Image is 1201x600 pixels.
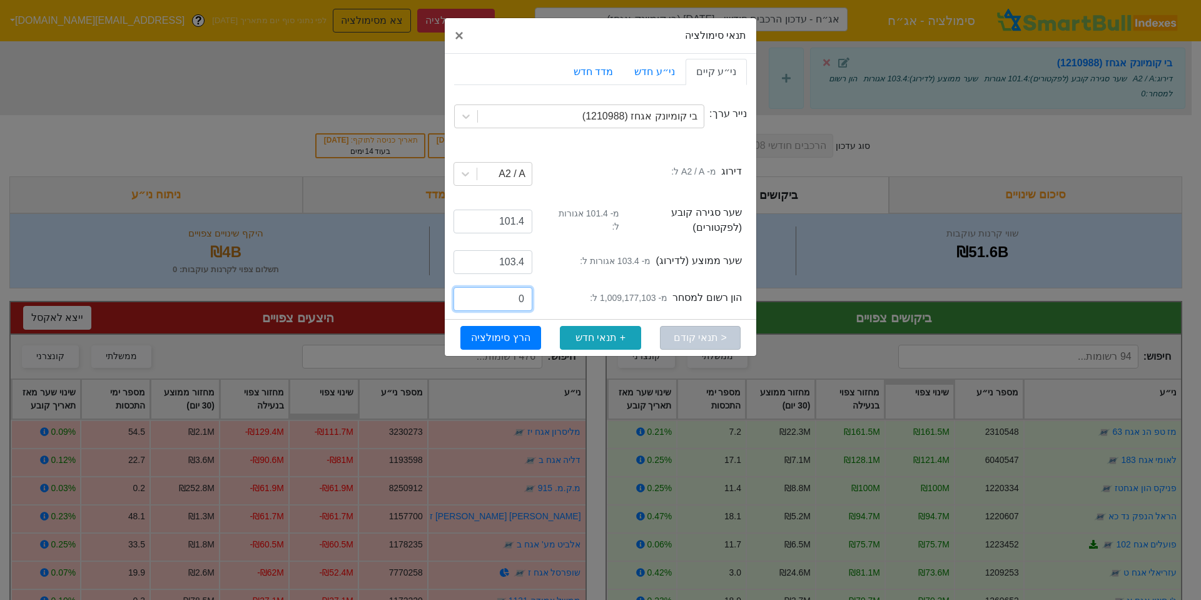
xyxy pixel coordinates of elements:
[454,287,532,311] input: ערך חדש
[552,207,619,233] small: מ- 101.4 אגורות ל:
[580,255,651,268] small: מ- 103.4 אגורות ל:
[454,210,532,233] input: ערך חדש
[666,164,742,179] label: דירוג
[624,59,685,85] a: ני״ע חדש
[582,109,697,124] div: בי קומיונק אגחז (1210988)
[445,18,756,54] div: תנאי סימולציה
[590,292,667,305] small: מ- 1,009,177,103 ל:
[575,253,742,268] label: שער ממוצע (לדירוג)
[671,165,716,178] small: מ- A2 / A ל:
[499,166,525,181] div: A2 / A
[660,326,741,350] button: < תנאי קודם
[563,59,624,85] a: מדד חדש
[454,250,532,274] input: ערך חדש
[455,27,464,44] span: ×
[585,290,742,305] label: הון רשום למסחר
[709,106,747,121] label: נייר ערך:
[560,326,641,350] button: + תנאי חדש
[460,326,541,350] button: הרץ סימולציה
[686,59,747,85] a: ני״ע קיים
[547,205,742,235] label: שער סגירה קובע (לפקטורים)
